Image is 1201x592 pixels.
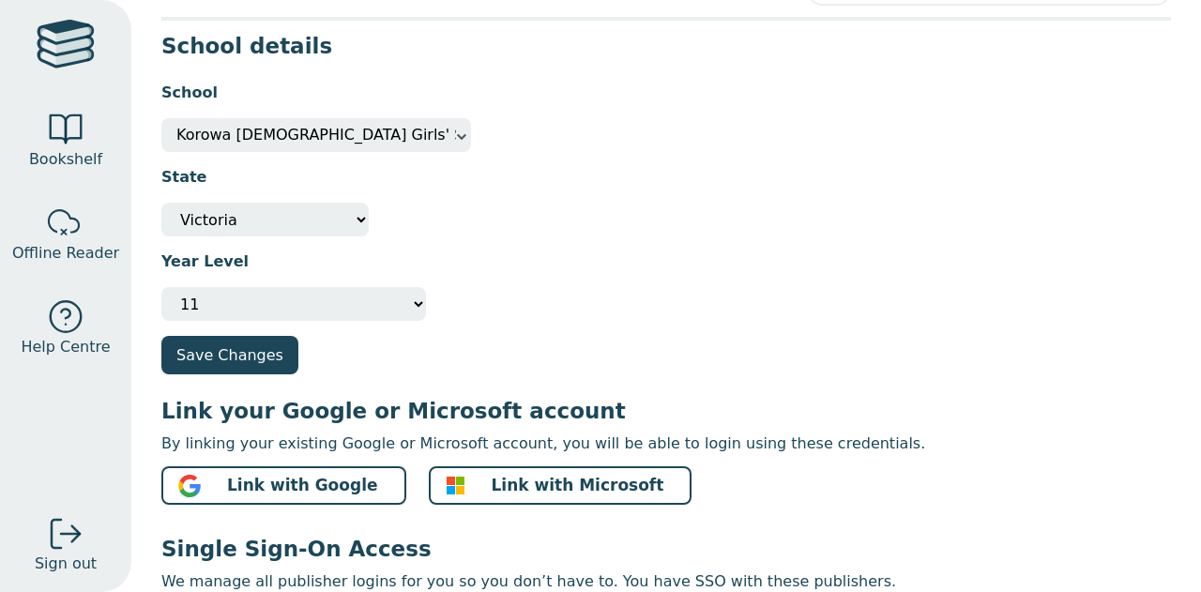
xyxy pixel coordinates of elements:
span: Bookshelf [29,148,102,171]
h3: Single Sign-On Access [161,535,1171,563]
button: Link with Microsoft [429,466,692,505]
span: Link with Microsoft [492,474,664,497]
p: By linking your existing Google or Microsoft account, you will be able to login using these crede... [161,433,1171,455]
button: Save Changes [161,336,298,374]
span: Korowa Anglican Girls' School [176,118,456,152]
span: Help Centre [21,336,110,358]
span: Offline Reader [12,242,119,265]
img: google_logo.svg [178,475,201,497]
h3: Link your Google or Microsoft account [161,397,1171,425]
button: Link with Google [161,466,406,505]
span: Link with Google [227,474,378,497]
h3: School details [161,32,1171,60]
span: Sign out [35,553,97,575]
label: State [161,166,206,189]
label: School [161,82,218,104]
img: ms-symbollockup_mssymbol_19.svg [446,476,465,495]
label: Year Level [161,250,249,273]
